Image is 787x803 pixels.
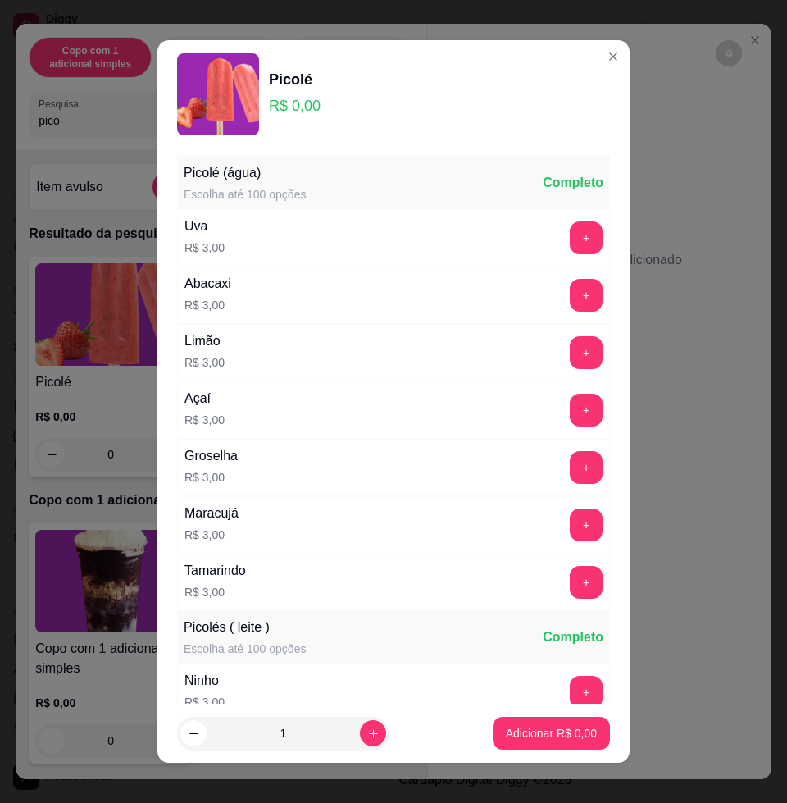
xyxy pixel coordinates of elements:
[184,217,225,236] div: Uva
[184,504,239,523] div: Maracujá
[506,725,597,741] p: Adicionar R$ 0,00
[269,94,321,117] p: R$ 0,00
[184,389,225,408] div: Açaí
[184,694,225,710] p: R$ 3,00
[269,68,321,91] div: Picolé
[184,618,306,637] div: Picolés ( leite )
[570,221,603,254] button: add
[184,412,225,428] p: R$ 3,00
[184,297,231,313] p: R$ 3,00
[184,186,306,203] div: Escolha até 100 opções
[493,717,610,750] button: Adicionar R$ 0,00
[184,527,239,543] p: R$ 3,00
[570,509,603,541] button: add
[184,671,225,691] div: Ninho
[570,279,603,312] button: add
[570,451,603,484] button: add
[180,720,207,746] button: decrease-product-quantity
[570,336,603,369] button: add
[184,274,231,294] div: Abacaxi
[184,354,225,371] p: R$ 3,00
[184,331,225,351] div: Limão
[184,163,306,183] div: Picolé (água)
[543,627,603,647] div: Completo
[570,676,603,709] button: add
[184,469,238,486] p: R$ 3,00
[184,641,306,657] div: Escolha até 100 opções
[184,561,246,581] div: Tamarindo
[543,173,603,193] div: Completo
[570,394,603,427] button: add
[184,240,225,256] p: R$ 3,00
[177,53,259,135] img: product-image
[184,446,238,466] div: Groselha
[600,43,626,70] button: Close
[570,566,603,599] button: add
[184,584,246,600] p: R$ 3,00
[360,720,386,746] button: increase-product-quantity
